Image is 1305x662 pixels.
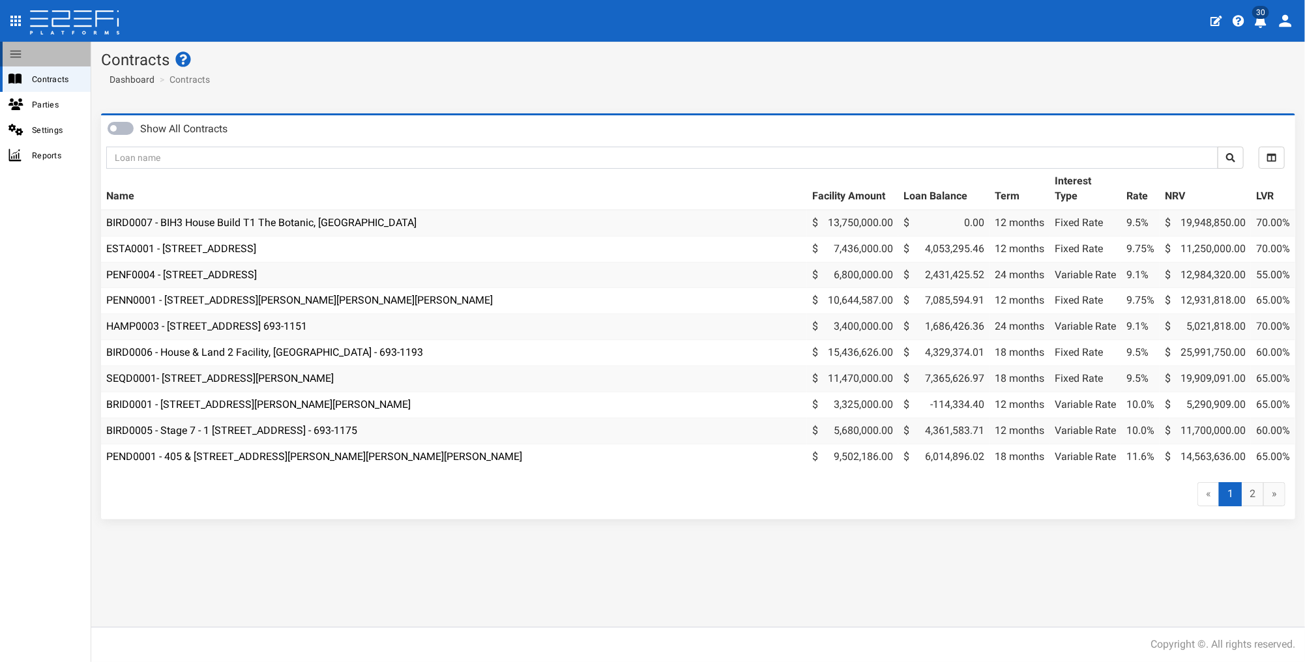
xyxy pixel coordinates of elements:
[1197,482,1220,506] span: «
[106,372,334,384] a: SEQD0001- [STREET_ADDRESS][PERSON_NAME]
[1160,210,1251,236] td: 19,948,850.00
[1251,169,1295,210] th: LVR
[898,418,990,444] td: 4,361,583.71
[1160,340,1251,366] td: 25,991,750.00
[1160,392,1251,418] td: 5,290,909.00
[807,444,898,469] td: 9,502,186.00
[106,268,257,281] a: PENF0004 - [STREET_ADDRESS]
[990,262,1049,288] td: 24 months
[1251,366,1295,392] td: 65.00%
[1049,262,1121,288] td: Variable Rate
[1049,288,1121,314] td: Fixed Rate
[990,236,1049,262] td: 12 months
[1160,366,1251,392] td: 19,909,091.00
[807,288,898,314] td: 10,644,587.00
[807,314,898,340] td: 3,400,000.00
[1219,482,1242,506] span: 1
[990,288,1049,314] td: 12 months
[106,398,411,410] a: BRID0001 - [STREET_ADDRESS][PERSON_NAME][PERSON_NAME]
[898,236,990,262] td: 4,053,295.46
[1121,392,1160,418] td: 10.0%
[1121,236,1160,262] td: 9.75%
[106,147,1218,169] input: Loan name
[1121,314,1160,340] td: 9.1%
[807,366,898,392] td: 11,470,000.00
[807,340,898,366] td: 15,436,626.00
[807,262,898,288] td: 6,800,000.00
[1121,210,1160,236] td: 9.5%
[807,210,898,236] td: 13,750,000.00
[1049,366,1121,392] td: Fixed Rate
[1251,444,1295,469] td: 65.00%
[101,51,1295,68] h1: Contracts
[1263,482,1285,506] a: »
[1251,392,1295,418] td: 65.00%
[1251,236,1295,262] td: 70.00%
[1160,169,1251,210] th: NRV
[1049,340,1121,366] td: Fixed Rate
[1160,262,1251,288] td: 12,984,320.00
[990,340,1049,366] td: 18 months
[140,122,227,137] label: Show All Contracts
[898,444,990,469] td: 6,014,896.02
[32,148,80,163] span: Reports
[32,122,80,137] span: Settings
[1121,288,1160,314] td: 9.75%
[106,320,307,332] a: HAMP0003 - [STREET_ADDRESS] 693-1151
[1251,288,1295,314] td: 65.00%
[1160,444,1251,469] td: 14,563,636.00
[990,314,1049,340] td: 24 months
[898,169,990,210] th: Loan Balance
[1160,418,1251,444] td: 11,700,000.00
[1121,366,1160,392] td: 9.5%
[1251,418,1295,444] td: 60.00%
[1049,392,1121,418] td: Variable Rate
[898,210,990,236] td: 0.00
[1151,637,1295,652] div: Copyright ©. All rights reserved.
[1049,418,1121,444] td: Variable Rate
[1121,169,1160,210] th: Rate
[1160,288,1251,314] td: 12,931,818.00
[898,366,990,392] td: 7,365,626.97
[1049,210,1121,236] td: Fixed Rate
[156,73,210,86] li: Contracts
[990,366,1049,392] td: 18 months
[807,236,898,262] td: 7,436,000.00
[1049,236,1121,262] td: Fixed Rate
[106,424,357,437] a: BIRD0005 - Stage 7 - 1 [STREET_ADDRESS] - 693-1175
[106,450,522,463] a: PEND0001 - 405 & [STREET_ADDRESS][PERSON_NAME][PERSON_NAME][PERSON_NAME]
[807,418,898,444] td: 5,680,000.00
[1251,314,1295,340] td: 70.00%
[1251,262,1295,288] td: 55.00%
[898,314,990,340] td: 1,686,426.36
[1121,340,1160,366] td: 9.5%
[1241,482,1264,506] a: 2
[1160,236,1251,262] td: 11,250,000.00
[1251,340,1295,366] td: 60.00%
[1049,314,1121,340] td: Variable Rate
[990,169,1049,210] th: Term
[990,418,1049,444] td: 12 months
[106,346,423,358] a: BIRD0006 - House & Land 2 Facility, [GEOGRAPHIC_DATA] - 693-1193
[807,169,898,210] th: Facility Amount
[1160,314,1251,340] td: 5,021,818.00
[898,288,990,314] td: 7,085,594.91
[1251,210,1295,236] td: 70.00%
[1121,262,1160,288] td: 9.1%
[106,242,256,255] a: ESTA0001 - [STREET_ADDRESS]
[32,72,80,87] span: Contracts
[32,97,80,112] span: Parties
[898,262,990,288] td: 2,431,425.52
[106,294,493,306] a: PENN0001 - [STREET_ADDRESS][PERSON_NAME][PERSON_NAME][PERSON_NAME]
[898,340,990,366] td: 4,329,374.01
[898,392,990,418] td: -114,334.40
[104,73,154,86] a: Dashboard
[1049,169,1121,210] th: Interest Type
[1121,418,1160,444] td: 10.0%
[990,210,1049,236] td: 12 months
[1049,444,1121,469] td: Variable Rate
[990,444,1049,469] td: 18 months
[101,169,807,210] th: Name
[106,216,417,229] a: BIRD0007 - BIH3 House Build T1 The Botanic, [GEOGRAPHIC_DATA]
[104,74,154,85] span: Dashboard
